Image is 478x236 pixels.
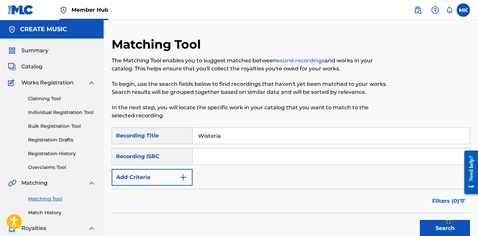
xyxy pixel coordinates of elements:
img: filter [460,199,465,203]
p: The Matching Tool enables you to suggest matches between and works in your catalog. This helps en... [112,57,387,73]
h2: Matching Tool [112,37,204,52]
a: CatalogCatalog [8,63,42,71]
button: Filters (0) [428,193,470,210]
img: expand [88,79,96,87]
a: SummarySummary [8,47,48,55]
iframe: Chat Widget [445,204,478,236]
div: Notifications [446,7,453,13]
a: Registration History [28,150,96,157]
span: Member Hub [72,6,108,14]
div: User Menu [457,3,470,17]
img: help [431,6,439,14]
a: sound recordings [277,57,325,64]
p: In the next step, you will locate the specific work in your catalog that you want to match to the... [112,104,387,120]
img: Top Rightsholder [59,6,68,14]
img: 9d2ae6d4665cec9f34b9.svg [179,173,187,181]
img: MLC Logo [8,5,34,15]
img: expand [88,224,96,232]
span: Matching [21,179,47,187]
span: Summary [21,47,48,55]
span: Filters ( 0 ) [432,197,459,205]
img: Royalties [8,224,16,232]
span: Catalog [21,63,42,71]
img: expand [88,179,96,187]
a: Overclaims Tool [28,164,96,171]
a: Matching Tool [28,195,96,202]
img: Summary [8,47,16,55]
img: Catalog [8,63,16,71]
a: Claiming Tool [28,95,96,102]
iframe: Resource Center [459,145,478,199]
img: Works Registration [8,79,17,87]
a: Individual Registration Tool [28,109,96,116]
a: Bulk Registration Tool [28,123,96,130]
a: Public Search [411,3,425,17]
button: Add Criteria [112,169,193,186]
span: Royalties [21,224,46,232]
img: Matching [8,179,16,187]
span: Works Registration [21,79,74,87]
img: search [414,6,422,14]
h5: CREATE MUSIC [20,25,67,33]
a: Match History [28,209,96,216]
div: Drag [447,211,451,231]
div: Help [429,3,442,17]
p: To begin, use the search fields below to find recordings that haven't yet been matched to your wo... [112,80,387,96]
a: Registration Drafts [28,136,96,143]
img: Accounts [8,25,16,34]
